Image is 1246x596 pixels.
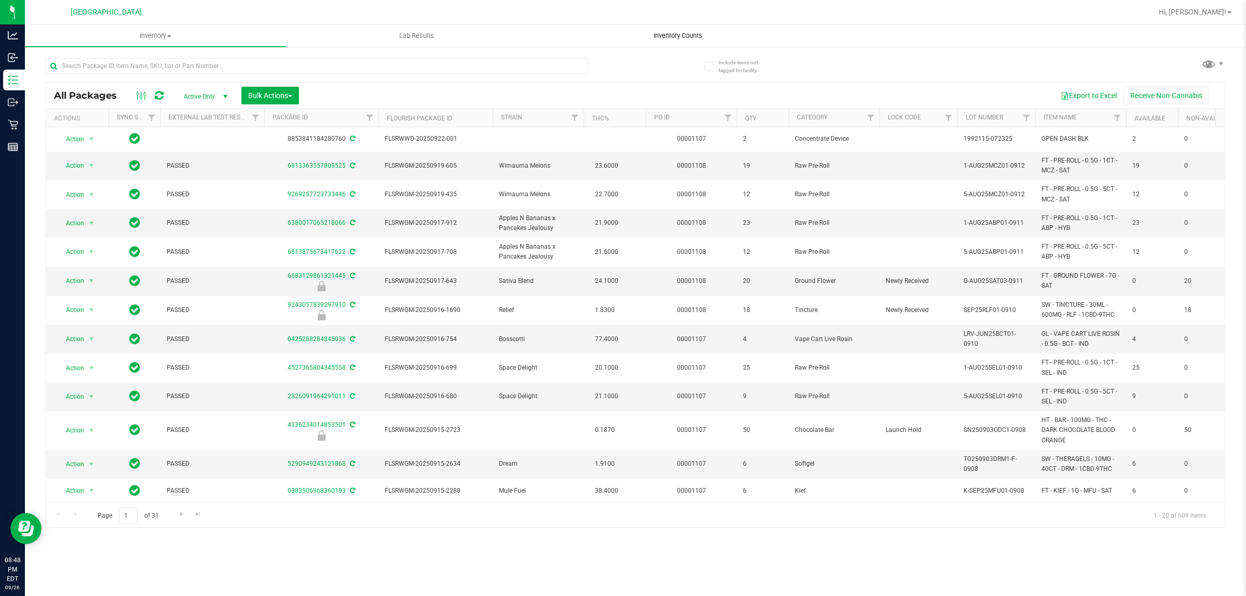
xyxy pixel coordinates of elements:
[590,483,624,498] span: 38.4000
[129,360,140,375] span: In Sync
[964,425,1029,435] span: SN250903ODC1-0908
[1184,391,1224,401] span: 0
[719,59,770,74] span: Include items not tagged for facility
[288,460,346,467] a: 5290949243121868
[25,25,286,47] a: Inventory
[85,332,98,346] span: select
[590,215,624,231] span: 21.9000
[348,335,355,343] span: Sync from Compliance System
[886,276,951,286] span: Newly Received
[677,335,706,343] a: 00001107
[167,425,258,435] span: PASSED
[263,310,380,320] div: Newly Received
[348,301,355,308] span: Sync from Compliance System
[499,213,577,233] span: Apples N Bananas x Pancakes Jealousy
[361,109,378,127] a: Filter
[288,272,346,279] a: 6683129861321445
[499,276,577,286] span: Sativa Blend
[288,392,346,400] a: 2826091964291011
[743,189,782,199] span: 12
[263,281,380,291] div: Newly Received
[1041,271,1120,291] span: FT - GROUND FLOWER - 7G - SAT
[57,332,85,346] span: Action
[1041,358,1120,377] span: FT - PRE-ROLL - 0.5G - 1CT - SEL - IND
[57,483,85,498] span: Action
[964,161,1029,171] span: 1-AUG25MCZ01-0912
[387,115,452,122] a: Flourish Package ID
[129,423,140,437] span: In Sync
[677,364,706,371] a: 00001107
[1132,218,1172,228] span: 23
[10,513,42,544] iframe: Resource center
[1184,161,1224,171] span: 0
[288,248,346,255] a: 6813875673417622
[85,216,98,231] span: select
[499,459,577,469] span: Dream
[167,218,258,228] span: PASSED
[174,507,189,521] a: Go to the next page
[288,335,346,343] a: 0425288284845036
[385,31,448,40] span: Lab Results
[288,364,346,371] a: 4527365804345558
[167,363,258,373] span: PASSED
[1132,459,1172,469] span: 6
[57,132,85,146] span: Action
[129,456,140,471] span: In Sync
[797,114,828,121] a: Category
[57,216,85,231] span: Action
[1044,114,1077,121] a: Item Name
[964,134,1029,144] span: 1992115-072325
[795,305,873,315] span: Tincture
[263,430,380,441] div: Launch Hold
[129,389,140,403] span: In Sync
[964,218,1029,228] span: 1-AUG25ABP01-0911
[743,247,782,257] span: 12
[1041,300,1120,320] span: SW - TINCTURE - 30ML - 600MG - RLF - 1CBD-9THC
[720,109,737,127] a: Filter
[385,161,486,171] span: FLSRWGM-20250919-605
[590,456,620,471] span: 1.9100
[590,360,624,375] span: 20.1000
[25,31,286,40] span: Inventory
[677,487,706,494] a: 00001107
[1018,109,1035,127] a: Filter
[57,187,85,202] span: Action
[85,245,98,259] span: select
[499,189,577,199] span: Wimauma Melons
[743,363,782,373] span: 25
[1109,109,1126,127] a: Filter
[566,109,584,127] a: Filter
[167,459,258,469] span: PASSED
[348,219,355,226] span: Sync from Compliance System
[167,486,258,496] span: PASSED
[348,191,355,198] span: Sync from Compliance System
[119,507,138,523] input: 1
[288,219,346,226] a: 6380017065218066
[964,247,1029,257] span: 5-AUG25ABP01-0911
[57,303,85,317] span: Action
[1132,334,1172,344] span: 4
[167,334,258,344] span: PASSED
[743,134,782,144] span: 2
[590,423,620,438] span: 0.1870
[499,242,577,262] span: Apples N Bananas x Pancakes Jealousy
[592,115,609,122] a: THC%
[795,334,873,344] span: Vape Cart Live Rosin
[1132,247,1172,257] span: 12
[167,391,258,401] span: PASSED
[1041,242,1120,262] span: FT - PRE-ROLL - 0.5G - 5CT - ABP - HYB
[385,486,486,496] span: FLSRWGM-20250915-2288
[1041,415,1120,445] span: HT - BAR - 100MG - THC - DARK CHOCOLATE BLOOD ORANGE
[886,305,951,315] span: Newly Received
[191,507,206,521] a: Go to the last page
[1159,8,1226,16] span: Hi, [PERSON_NAME]!
[501,114,522,121] a: Strain
[654,114,670,121] a: PO ID
[743,161,782,171] span: 19
[167,247,258,257] span: PASSED
[964,329,1029,349] span: LRV-JUN25BCT01-0910
[1134,115,1166,122] a: Available
[795,486,873,496] span: Kief
[117,114,157,121] a: Sync Status
[286,25,547,47] a: Lab Results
